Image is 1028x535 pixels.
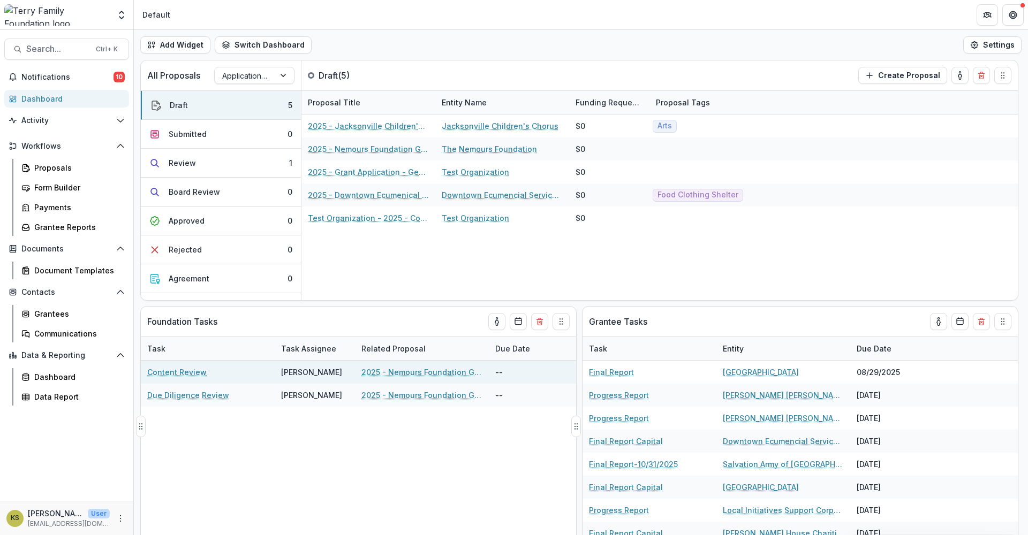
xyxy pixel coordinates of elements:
div: 0 [288,244,292,255]
div: $0 [576,189,585,201]
div: Due Date [850,343,898,354]
div: Task Assignee [275,337,355,360]
div: Submitted [169,128,207,140]
span: Contacts [21,288,112,297]
a: Content Review [147,366,207,378]
div: Default [142,9,170,20]
a: Final Report-10/31/2025 [589,458,678,470]
button: Rejected0 [141,235,301,264]
button: Search... [4,39,129,60]
a: 2025 - Nemours Foundation Grant Application Form - Program or Project [361,389,482,401]
div: Draft [170,100,188,111]
div: Task [583,343,614,354]
div: Entity Name [435,97,493,108]
a: Communications [17,325,129,342]
a: Final Report Capital [589,435,663,447]
p: All Proposals [147,69,200,82]
div: Data Report [34,391,120,402]
div: Approved [169,215,205,226]
div: [PERSON_NAME] [281,366,342,378]
div: Dashboard [21,93,120,104]
div: Proposal Title [301,91,435,114]
div: Agreement [169,273,209,284]
div: Board Review [169,186,220,197]
div: $0 [576,212,585,224]
button: Drag [553,313,570,330]
button: Board Review0 [141,178,301,207]
div: $0 [576,120,585,132]
a: Jacksonville Children's Chorus [442,120,558,132]
button: toggle-assigned-to-me [488,313,505,330]
button: Open Activity [4,112,129,129]
button: toggle-assigned-to-me [930,313,947,330]
a: Payments [17,198,129,216]
a: 2025 - Nemours Foundation Grant Application Form - Program or Project [361,366,482,378]
div: -- [489,384,569,407]
button: More [114,512,127,525]
div: Entity [716,337,850,360]
div: Task Assignee [275,343,343,354]
a: 2025 - Downtown Ecumenical Services Council - Capital Campaign/Endowment [308,189,429,201]
div: [DATE] [850,453,931,476]
div: Task [583,337,716,360]
a: 2025 - Nemours Foundation Grant Application - Analysis of [MEDICAL_DATA] Care in [GEOGRAPHIC_DATA] [308,143,429,155]
div: Ctrl + K [94,43,120,55]
div: [PERSON_NAME] [281,389,342,401]
button: Drag [571,416,581,437]
div: Related Proposal [355,337,489,360]
a: Data Report [17,388,129,406]
div: Communications [34,328,120,339]
button: Calendar [510,313,527,330]
button: Notifications10 [4,68,129,86]
a: Final Report Capital [589,481,663,493]
a: 2025 - Grant Application - General Operating Support [308,166,429,178]
div: 0 [288,128,292,140]
a: [PERSON_NAME] [PERSON_NAME] Foundaton [723,389,844,401]
a: [GEOGRAPHIC_DATA] [723,366,799,378]
div: 0 [288,186,292,197]
button: Delete card [973,67,990,84]
p: Foundation Tasks [147,315,217,328]
div: $0 [576,143,585,155]
a: Dashboard [17,368,129,386]
button: Review1 [141,149,301,178]
button: Calendar [951,313,969,330]
button: Delete card [973,313,990,330]
span: Search... [26,44,89,54]
a: [GEOGRAPHIC_DATA] [723,481,799,493]
div: $0 [576,166,585,178]
img: Terry Family Foundation logo [4,4,110,26]
button: Open Documents [4,240,129,257]
div: Proposal Tags [649,91,783,114]
span: Workflows [21,142,112,151]
div: Grantees [34,308,120,319]
div: Entity [716,343,750,354]
a: Downtown Ecumencial Services Council [442,189,563,201]
a: Dashboard [4,90,129,108]
span: Data & Reporting [21,351,112,360]
div: Form Builder [34,182,120,193]
a: Progress Report [589,389,649,401]
button: Partners [977,4,998,26]
p: User [88,509,110,518]
a: Progress Report [589,505,649,516]
a: Test Organization - 2025 - Communication Guidelines [308,212,429,224]
a: 2025 - Jacksonville Children's Chorus - General Operating Support [308,120,429,132]
div: -- [489,361,569,384]
span: Arts [657,121,672,131]
div: Proposals [34,162,120,173]
button: Delete card [531,313,548,330]
div: [DATE] [850,499,931,522]
div: Due Date [850,337,931,360]
div: Proposal Title [301,97,367,108]
button: Drag [994,67,1011,84]
a: Downtown Ecumencial Services Council [723,435,844,447]
button: Open Workflows [4,137,129,155]
a: Final Report [589,366,634,378]
a: Test Organization [442,212,509,224]
div: 5 [288,100,292,111]
a: The Nemours Foundation [442,143,537,155]
div: 08/29/2025 [850,361,931,384]
button: Open Contacts [4,284,129,301]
